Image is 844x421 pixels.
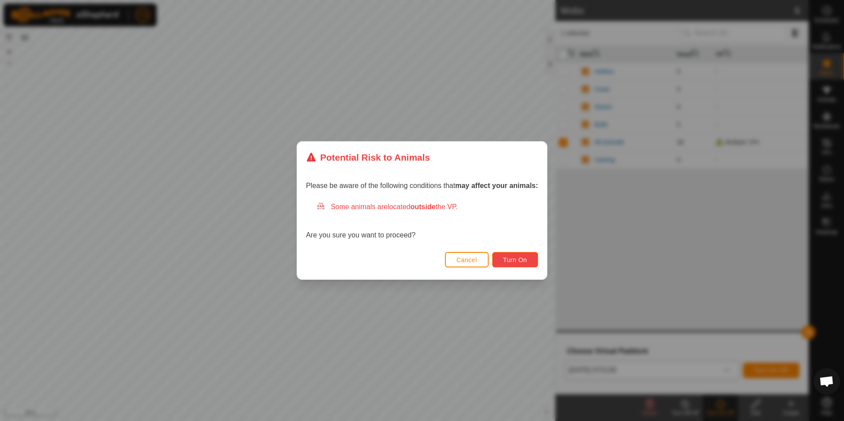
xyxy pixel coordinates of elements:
span: Cancel [456,256,477,263]
div: Are you sure you want to proceed? [306,202,538,241]
div: Some animals are [316,202,538,212]
strong: outside [411,203,436,210]
span: located the VP. [388,203,458,210]
button: Turn On [492,252,538,267]
span: Turn On [503,256,527,263]
div: Potential Risk to Animals [306,150,430,164]
button: Cancel [445,252,489,267]
strong: may affect your animals: [455,182,538,189]
span: Please be aware of the following conditions that [306,182,538,189]
div: Open chat [814,368,840,395]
